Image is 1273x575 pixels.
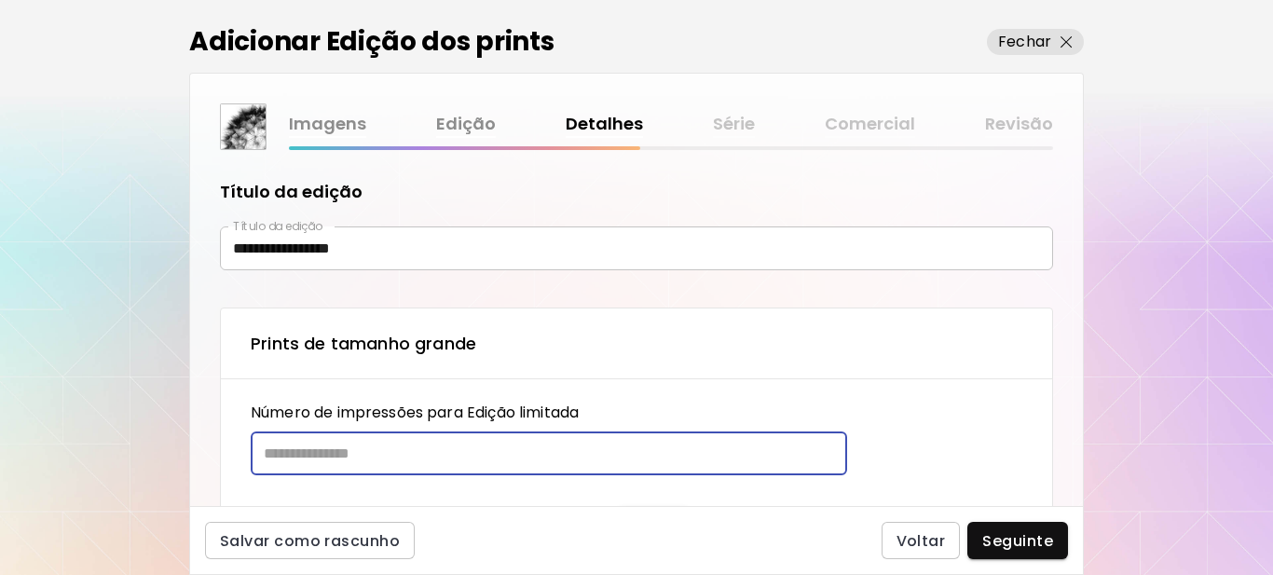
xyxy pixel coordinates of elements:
[221,104,266,149] img: thumbnail
[436,111,496,138] a: Edição
[220,531,400,551] span: Salvar como rascunho
[967,522,1068,559] button: Seguinte
[205,522,415,559] button: Salvar como rascunho
[251,331,476,356] p: Prints de tamanho grande
[220,180,363,204] h5: Título da edição
[289,111,366,138] a: Imagens
[251,402,847,424] p: Número de impressões para Edição limitada
[882,522,961,559] button: Voltar
[982,531,1053,551] span: Seguinte
[897,531,946,551] span: Voltar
